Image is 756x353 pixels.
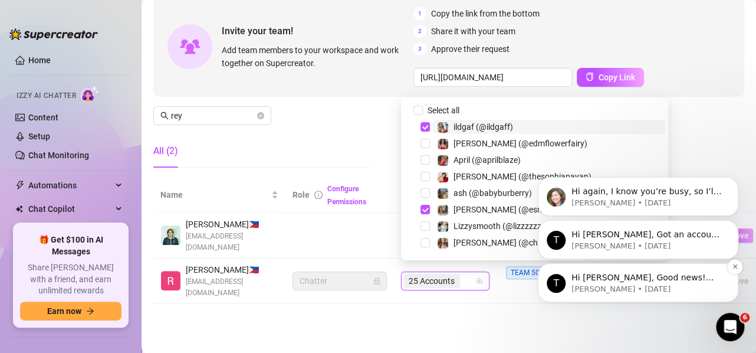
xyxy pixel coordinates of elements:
span: Select tree node [420,139,430,148]
span: 25 Accounts [409,274,455,287]
img: ildgaf (@ildgaff) [438,122,448,133]
iframe: Intercom notifications message [520,102,756,321]
span: search [160,112,169,120]
span: Lizzysmooth (@lizzzzzzysmoothlight) [453,221,593,231]
span: Select tree node [420,188,430,198]
img: ash (@babyburberry) [438,188,448,199]
img: Rey Badoc [161,225,180,245]
button: Copy Link [577,68,644,87]
span: Chatter [300,272,380,290]
span: 3 [413,43,426,55]
button: Earn nowarrow-right [20,302,121,321]
span: Copy Link [599,73,635,82]
div: All (2) [153,144,178,158]
span: Approve their request [431,43,510,55]
span: Select all [423,104,464,117]
span: Chat Copilot [28,200,112,218]
img: AI Chatter [81,86,99,103]
a: Home [28,55,51,65]
th: Name [153,177,285,213]
span: [EMAIL_ADDRESS][DOMAIN_NAME] [186,276,278,299]
span: [PERSON_NAME] (@esme_duhhh) [453,205,578,214]
iframe: Intercom live chat [716,313,744,341]
span: Add team members to your workspace and work together on Supercreator. [222,44,409,70]
span: Role [292,190,310,200]
img: Aaliyah (@edmflowerfairy) [438,139,448,149]
a: Setup [28,132,50,141]
span: Share it with your team [431,25,515,38]
span: thunderbolt [15,181,25,190]
a: Configure Permissions [327,185,366,206]
img: Chat Copilot [15,205,23,213]
span: Select tree node [420,205,430,214]
span: ildgaf (@ildgaff) [453,122,513,132]
span: copy [586,73,594,81]
span: [PERSON_NAME] 🇵🇭 [186,263,278,276]
img: Sophia (@thesophiapayan) [438,172,448,182]
a: Content [28,113,58,122]
a: Chat Monitoring [28,151,89,160]
span: Select tree node [420,155,430,165]
img: Esmeralda (@esme_duhhh) [438,205,448,215]
span: info-circle [314,191,323,199]
span: [PERSON_NAME] 🇵🇭 [186,218,278,231]
span: lock [373,277,380,285]
span: TEAM 50 [506,266,544,279]
img: Chloe (@chloefoxxe) [438,238,448,249]
span: [EMAIL_ADDRESS][DOMAIN_NAME] [186,231,278,253]
span: 1 [413,7,426,20]
span: 🎁 Get $100 in AI Messages [20,234,121,257]
span: Automations [28,176,112,195]
span: team [476,277,483,285]
span: Earn now [47,306,81,316]
img: logo-BBDzfeDw.svg [9,28,98,40]
span: Select tree node [420,172,430,181]
input: Search members [171,109,255,122]
span: Select tree node [420,221,430,231]
button: close-circle [257,112,264,119]
span: [PERSON_NAME] (@chloefoxxe) [453,238,571,247]
img: April (@aprilblaze) [438,155,448,166]
span: April (@aprilblaze) [453,155,521,165]
span: 25 Accounts [403,274,460,288]
span: Share [PERSON_NAME] with a friend, and earn unlimited rewards [20,262,121,297]
span: Select tree node [420,238,430,247]
span: Name [160,188,269,201]
span: Invite your team! [222,24,413,38]
span: Izzy AI Chatter [17,90,76,102]
img: Rey Sialana [161,271,180,290]
span: ash (@babyburberry) [453,188,532,198]
span: [PERSON_NAME] (@thesophiapayan) [453,172,591,181]
span: 6 [740,313,750,322]
img: Lizzysmooth (@lizzzzzzysmoothlight) [438,221,448,232]
span: 2 [413,25,426,38]
span: arrow-right [86,307,94,315]
span: Select tree node [420,122,430,132]
span: [PERSON_NAME] (@edmflowerfairy) [453,139,587,148]
span: Copy the link from the bottom [431,7,540,20]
